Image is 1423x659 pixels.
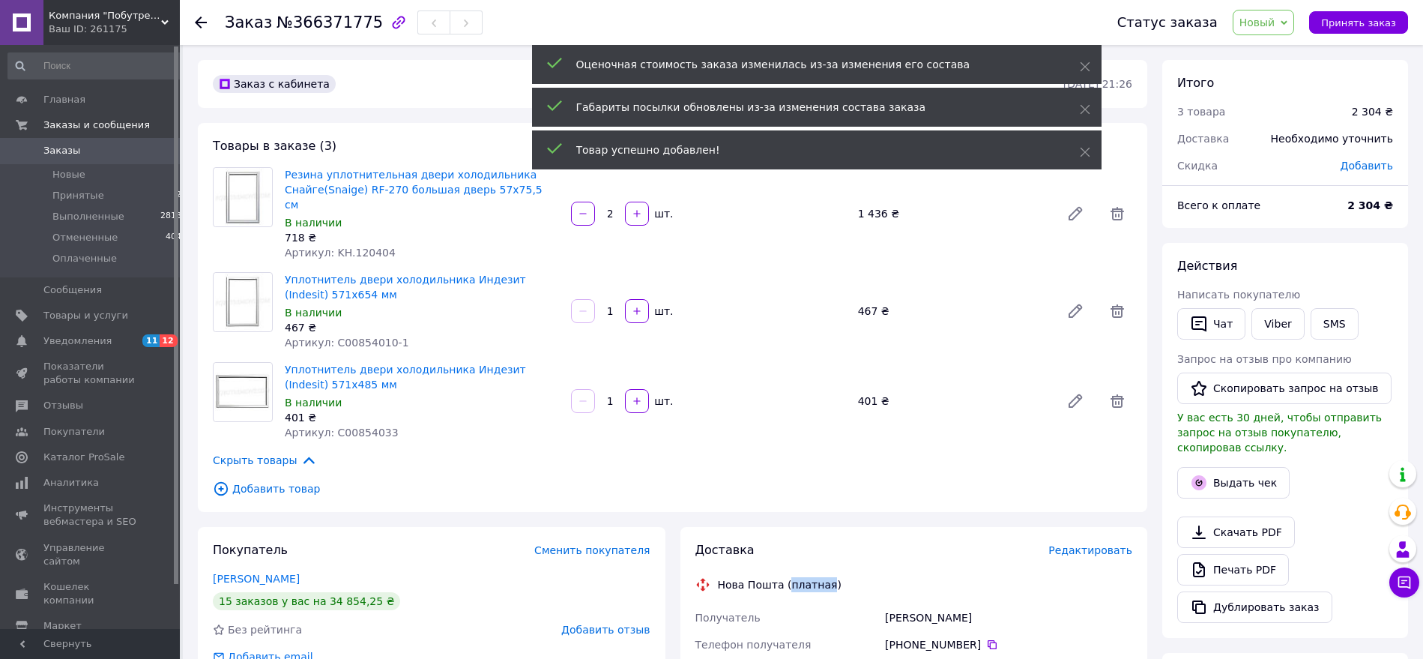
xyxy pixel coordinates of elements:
div: Вернуться назад [195,15,207,30]
a: Редактировать [1060,386,1090,416]
span: №366371775 [277,13,383,31]
div: шт. [650,304,674,319]
div: шт. [650,394,674,409]
span: 12 [160,334,177,347]
span: Артикул: KH.120404 [285,247,396,259]
a: Редактировать [1060,199,1090,229]
div: 15 заказов у вас на 34 854,25 ₴ [213,592,400,610]
span: Каталог ProSale [43,451,124,464]
span: Получатель [695,612,761,624]
button: SMS [1311,308,1359,340]
span: Без рейтинга [228,624,302,636]
span: Товары в заказе (3) [213,139,336,153]
span: Добавить отзыв [561,624,650,636]
span: Оплаченные [52,252,117,265]
div: Заказ с кабинета [213,75,336,93]
span: 3 товара [1177,106,1225,118]
span: Принятые [52,189,104,202]
div: 718 ₴ [285,230,559,245]
span: Новые [52,168,85,181]
span: Отмененные [52,231,118,244]
div: Оценочная стоимость заказа изменилась из-за изменения его состава [576,57,1042,72]
button: Скопировать запрос на отзыв [1177,373,1392,404]
div: 401 ₴ [285,410,559,425]
span: В наличии [285,217,342,229]
span: Выполненные [52,210,124,223]
div: Ваш ID: 261175 [49,22,180,36]
span: Новый [1239,16,1275,28]
span: Доставка [695,543,755,557]
span: Телефон получателя [695,639,812,651]
a: Редактировать [1060,296,1090,326]
span: Всего к оплате [1177,199,1260,211]
span: Редактировать [1048,544,1132,556]
span: 4048 [166,231,187,244]
span: 11 [142,334,160,347]
span: Добавить [1341,160,1393,172]
div: Товар успешно добавлен! [576,142,1042,157]
span: Скидка [1177,160,1218,172]
span: Заказы и сообщения [43,118,150,132]
img: Уплотнитель двери холодильника Индезит (Indesit) 571х485 мм [215,363,270,421]
div: 2 304 ₴ [1352,104,1393,119]
span: Управление сайтом [43,541,139,568]
span: Показатели работы компании [43,360,139,387]
div: Габариты посылки обновлены из-за изменения состава заказа [576,100,1042,115]
a: Резина уплотнительная двери холодильника Снайге(Snaige) RF-270 большая дверь 57х75,5 см [285,169,543,211]
span: Маркет [43,619,82,633]
div: 1 436 ₴ [852,203,1054,224]
img: Резина уплотнительная двери холодильника Снайге(Snaige) RF-270 большая дверь 57х75,5 см [215,168,270,226]
button: Чат с покупателем [1389,568,1419,598]
span: Запрос на отзыв про компанию [1177,353,1352,365]
a: Viber [1251,308,1304,340]
span: Удалить [1102,199,1132,229]
a: Скачать PDF [1177,517,1295,548]
span: Написать покупателю [1177,289,1300,301]
div: [PHONE_NUMBER] [885,637,1132,652]
span: Отзывы [43,399,83,412]
span: Заказы [43,144,80,157]
button: Принять заказ [1309,11,1408,34]
button: Выдать чек [1177,467,1290,499]
button: Дублировать заказ [1177,592,1332,623]
span: Аналитика [43,476,99,490]
span: Артикул: C00854010-1 [285,337,409,349]
input: Поиск [7,52,188,79]
div: Нова Пошта (платная) [714,577,845,592]
img: Уплотнитель двери холодильника Индезит (Indesit) 571х654 мм [215,273,270,331]
span: Покупатель [213,543,288,557]
b: 2 304 ₴ [1347,199,1393,211]
a: Уплотнитель двери холодильника Индезит (Indesit) 571х485 мм [285,364,526,391]
span: Удалить [1102,386,1132,416]
span: Принять заказ [1321,17,1396,28]
button: Чат [1177,308,1245,340]
div: шт. [650,206,674,221]
div: Необходимо уточнить [1262,122,1402,155]
span: Инструменты вебмастера и SEO [43,502,139,529]
span: Заказ [225,13,272,31]
a: Печать PDF [1177,554,1289,586]
span: Компания "Побутремонт" [49,9,161,22]
span: Действия [1177,259,1237,273]
span: В наличии [285,307,342,319]
span: Уведомления [43,334,112,348]
span: Кошелек компании [43,580,139,607]
div: 401 ₴ [852,391,1054,412]
div: 467 ₴ [852,301,1054,322]
span: У вас есть 30 дней, чтобы отправить запрос на отзыв покупателю, скопировав ссылку. [1177,412,1382,454]
span: Сообщения [43,283,102,297]
span: Артикул: C00854033 [285,427,399,439]
a: Уплотнитель двери холодильника Индезит (Indesit) 571х654 мм [285,274,526,301]
div: Статус заказа [1117,15,1218,30]
span: Товары и услуги [43,309,128,322]
span: 28134 [160,210,187,223]
a: [PERSON_NAME] [213,573,300,585]
div: 467 ₴ [285,320,559,335]
span: Покупатели [43,425,105,439]
span: Итого [1177,76,1214,90]
span: Скрыть товары [213,452,317,469]
span: Доставка [1177,133,1229,145]
div: [PERSON_NAME] [882,604,1135,631]
span: Главная [43,93,85,106]
span: В наличии [285,397,342,409]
